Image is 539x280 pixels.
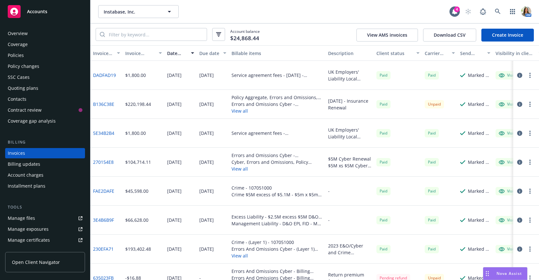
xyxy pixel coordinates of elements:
[326,45,374,61] button: Description
[356,29,418,42] button: View AMS invoices
[5,105,85,115] a: Contract review
[199,101,214,107] div: [DATE]
[491,5,504,18] a: Search
[468,188,490,194] div: Marked as sent
[93,188,114,194] a: FAE2DAFE
[5,246,85,256] a: Manage claims
[5,204,85,210] div: Tools
[232,191,323,198] div: Crime $5M excess of $5.1M - $5m x $5m XS 3p Crime - 57TP04369112401
[5,116,85,126] a: Coverage gap analysis
[425,187,439,195] div: Paid
[328,69,371,82] div: UK Employers' Liability Local Placement Fee
[199,130,214,136] div: [DATE]
[376,100,391,108] div: Paid
[8,94,26,104] div: Contacts
[454,6,460,12] div: 4
[425,216,439,224] span: Paid
[483,267,527,280] button: Nova Assist
[5,170,85,180] a: Account charges
[8,246,40,256] div: Manage claims
[374,45,422,61] button: Client status
[8,50,24,61] div: Policies
[90,45,123,61] button: Invoice ID
[8,61,39,71] div: Policy changes
[167,72,182,79] div: [DATE]
[499,130,519,136] div: Visible
[506,5,519,18] a: Switch app
[328,188,330,194] div: -
[8,224,49,234] div: Manage exposures
[230,34,259,42] span: $24,868.44
[521,6,531,17] img: photo
[468,159,490,165] div: Marked as sent
[496,50,535,57] div: Visibility in client dash
[232,101,323,107] div: Errors and Omissions Cyber - [PHONE_NUMBER]
[376,50,412,57] div: Client status
[125,217,148,223] div: $66,628.00
[5,61,85,71] a: Policy changes
[232,220,323,227] div: Management Liability - D&O EPL FID - MPL 1868295-00
[232,107,323,114] button: View all
[27,9,47,14] span: Accounts
[199,246,214,252] div: [DATE]
[167,217,182,223] div: [DATE]
[8,148,25,158] div: Invoices
[125,246,151,252] div: $193,402.48
[376,187,391,195] div: Paid
[499,101,519,107] div: Visible
[425,71,439,79] div: Paid
[468,130,490,136] div: Marked as sent
[328,50,371,57] div: Description
[199,217,214,223] div: [DATE]
[93,130,114,136] a: 5E34B2B4
[232,246,323,252] div: Errors And Omissions Cyber - (Layer 1) $3M - ATB-6604077-04
[5,72,85,82] a: SSC Cases
[100,32,105,37] svg: Search
[199,50,219,57] div: Due date
[425,129,439,137] span: Paid
[165,45,197,61] button: Date issued
[468,101,490,107] div: Marked as sent
[425,158,439,166] div: Paid
[328,217,330,223] div: -
[167,130,182,136] div: [DATE]
[423,29,476,42] button: Download CSV
[232,165,323,172] button: View all
[499,72,519,78] div: Visible
[229,45,326,61] button: Billable items
[8,116,56,126] div: Coverage gap analysis
[93,159,114,165] a: 270154E8
[8,105,42,115] div: Contract review
[125,159,151,165] div: $104,714.11
[376,216,391,224] div: Paid
[328,155,371,169] div: $5M Cyber Renewal $5M xs $5M Cyber Renewal $5M xs $10M Cyber Renewal
[481,29,534,42] a: Create Invoice
[468,72,490,79] div: Marked as sent
[499,159,519,165] div: Visible
[5,28,85,39] a: Overview
[199,188,214,194] div: [DATE]
[93,101,114,107] a: B136C38E
[5,39,85,50] a: Coverage
[5,139,85,145] div: Billing
[167,188,182,194] div: [DATE]
[5,235,85,245] a: Manage certificates
[123,45,165,61] button: Invoice amount
[499,188,519,194] div: Visible
[328,126,371,140] div: UK Employers' Liability Local Placement Fee
[425,245,439,253] div: Paid
[8,213,35,223] div: Manage files
[5,50,85,61] a: Policies
[93,246,114,252] a: 230EFA71
[167,159,182,165] div: [DATE]
[5,181,85,191] a: Installment plans
[496,271,522,276] span: Nova Assist
[232,94,323,101] div: Policy Aggregate, Errors and Omissions, Cyber, Excess Liability $5M excess of $10M - ACL1264405 00
[5,83,85,93] a: Quoting plans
